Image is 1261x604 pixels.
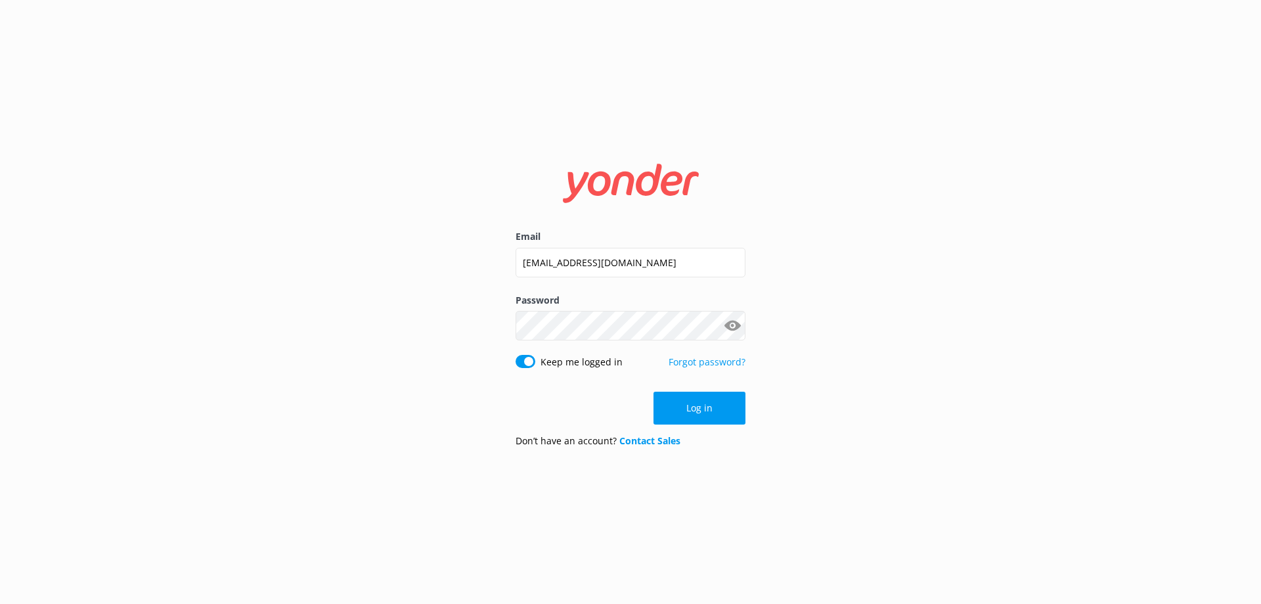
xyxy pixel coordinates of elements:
a: Forgot password? [669,356,745,368]
label: Password [516,293,745,308]
button: Show password [719,313,745,339]
label: Keep me logged in [541,355,623,369]
p: Don’t have an account? [516,434,680,448]
label: Email [516,229,745,244]
button: Log in [653,392,745,425]
a: Contact Sales [619,434,680,447]
input: user@emailaddress.com [516,248,745,277]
